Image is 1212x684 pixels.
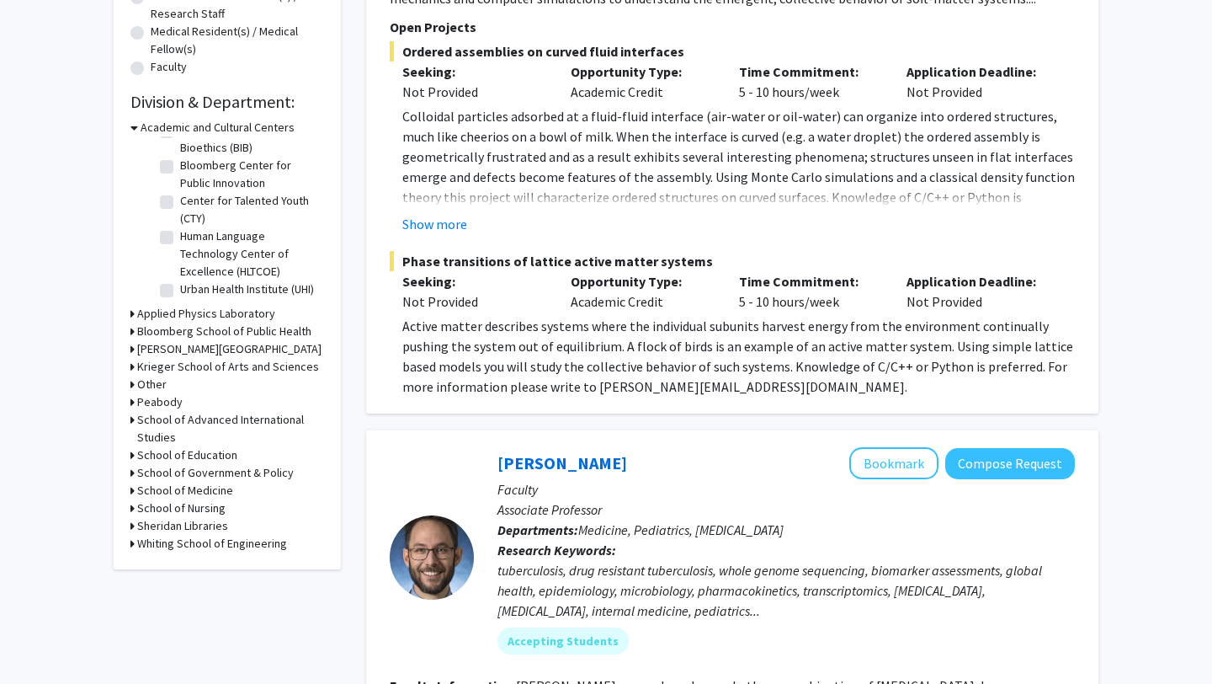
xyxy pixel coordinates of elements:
[137,411,324,446] h3: School of Advanced International Studies
[130,92,324,112] h2: Division & Department:
[137,464,294,482] h3: School of Government & Policy
[849,447,938,479] button: Add Jeffrey Tornheim to Bookmarks
[180,192,320,227] label: Center for Talented Youth (CTY)
[739,61,882,82] p: Time Commitment:
[390,251,1075,271] span: Phase transitions of lattice active matter systems
[726,271,895,312] div: 5 - 10 hours/week
[180,227,320,281] label: Human Language Technology Center of Excellence (HLTCOE)
[141,119,295,136] h3: Academic and Cultural Centers
[390,41,1075,61] span: Ordered assemblies on curved fluid interfaces
[571,271,714,291] p: Opportunity Type:
[497,500,1075,520] p: Associate Professor
[13,608,72,671] iframe: Chat
[571,61,714,82] p: Opportunity Type:
[390,17,1075,37] p: Open Projects
[137,393,183,411] h3: Peabody
[402,214,467,234] button: Show more
[137,323,311,340] h3: Bloomberg School of Public Health
[151,58,187,76] label: Faculty
[180,121,320,157] label: Berman Institute of Bioethics (BIB)
[497,521,578,538] b: Departments:
[402,271,545,291] p: Seeking:
[402,82,545,102] div: Not Provided
[906,271,1050,291] p: Application Deadline:
[894,271,1062,312] div: Not Provided
[497,560,1075,621] div: tuberculosis, drug resistant tuberculosis, whole genome sequencing, biomarker assessments, global...
[137,482,233,500] h3: School of Medicine
[137,358,319,376] h3: Krieger School of Arts and Sciences
[402,291,545,312] div: Not Provided
[497,452,627,473] a: [PERSON_NAME]
[739,271,882,291] p: Time Commitment:
[137,517,228,535] h3: Sheridan Libraries
[726,61,895,102] div: 5 - 10 hours/week
[497,479,1075,500] p: Faculty
[402,316,1075,397] p: Active matter describes systems where the individual subunits harvest energy from the environment...
[137,500,226,517] h3: School of Nursing
[151,23,324,58] label: Medical Resident(s) / Medical Fellow(s)
[137,446,237,464] h3: School of Education
[137,340,322,358] h3: [PERSON_NAME][GEOGRAPHIC_DATA]
[402,61,545,82] p: Seeking:
[558,271,726,312] div: Academic Credit
[906,61,1050,82] p: Application Deadline:
[894,61,1062,102] div: Not Provided
[558,61,726,102] div: Academic Credit
[402,106,1075,227] p: Colloidal particles adsorbed at a fluid-fluid interface (air-water or oil-water) can organize int...
[497,628,629,655] mat-chip: Accepting Students
[137,305,275,323] h3: Applied Physics Laboratory
[180,157,320,192] label: Bloomberg Center for Public Innovation
[180,281,314,298] label: Urban Health Institute (UHI)
[578,521,784,538] span: Medicine, Pediatrics, [MEDICAL_DATA]
[137,376,167,393] h3: Other
[945,448,1075,479] button: Compose Request to Jeffrey Tornheim
[137,535,287,553] h3: Whiting School of Engineering
[497,542,616,558] b: Research Keywords:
